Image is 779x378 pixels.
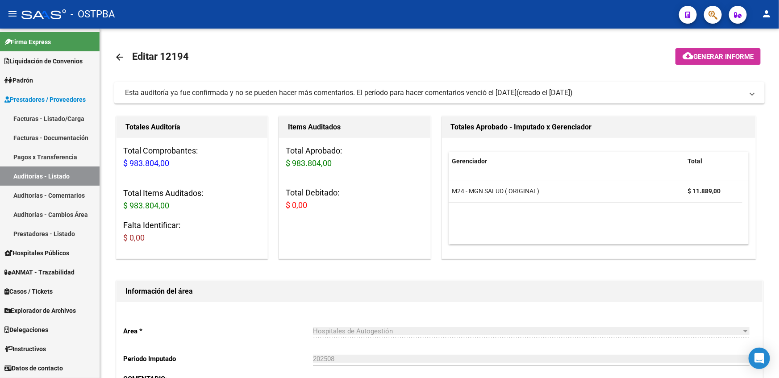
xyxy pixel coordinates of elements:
span: Hospitales de Autogestión [313,327,393,335]
h1: Información del área [125,284,754,299]
mat-expansion-panel-header: Esta auditoría ya fue confirmada y no se pueden hacer más comentarios. El período para hacer come... [114,82,765,104]
span: - OSTPBA [71,4,115,24]
datatable-header-cell: Total [684,152,742,171]
h3: Falta Identificar: [123,219,261,244]
span: Total [688,158,703,165]
button: Generar informe [675,48,761,65]
span: Padrón [4,75,33,85]
datatable-header-cell: Gerenciador [449,152,684,171]
span: ANMAT - Trazabilidad [4,267,75,277]
mat-icon: menu [7,8,18,19]
div: Esta auditoría ya fue confirmada y no se pueden hacer más comentarios. El período para hacer come... [125,88,517,98]
span: (creado el [DATE]) [517,88,573,98]
span: Delegaciones [4,325,48,335]
p: Periodo Imputado [123,354,313,364]
span: Generar informe [693,53,754,61]
span: Liquidación de Convenios [4,56,83,66]
span: $ 983.804,00 [123,158,169,168]
mat-icon: arrow_back [114,52,125,62]
span: Gerenciador [452,158,487,165]
span: Datos de contacto [4,363,63,373]
span: $ 983.804,00 [286,158,332,168]
h3: Total Comprobantes: [123,145,261,170]
mat-icon: cloud_download [683,50,693,61]
h3: Total Items Auditados: [123,187,261,212]
span: Editar 12194 [132,51,189,62]
span: $ 983.804,00 [123,201,169,210]
div: Open Intercom Messenger [749,348,770,369]
span: Firma Express [4,37,51,47]
p: Area * [123,326,313,336]
span: $ 0,00 [286,200,307,210]
h1: Totales Auditoría [125,120,258,134]
span: Casos / Tickets [4,287,53,296]
span: Instructivos [4,344,46,354]
mat-icon: person [761,8,772,19]
h3: Total Debitado: [286,187,423,212]
h1: Totales Aprobado - Imputado x Gerenciador [451,120,747,134]
span: Prestadores / Proveedores [4,95,86,104]
span: M24 - MGN SALUD ( ORIGINAL) [452,187,540,195]
h3: Total Aprobado: [286,145,423,170]
h1: Items Auditados [288,120,421,134]
span: Explorador de Archivos [4,306,76,316]
strong: $ 11.889,00 [688,187,721,195]
span: $ 0,00 [123,233,145,242]
span: Hospitales Públicos [4,248,69,258]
